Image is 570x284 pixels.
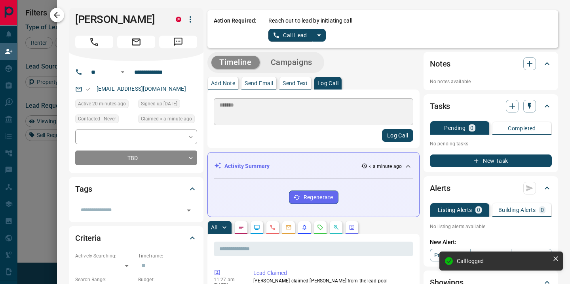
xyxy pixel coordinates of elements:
[477,207,480,213] p: 0
[444,125,465,131] p: Pending
[75,179,197,198] div: Tags
[75,229,197,248] div: Criteria
[211,225,217,230] p: All
[289,191,338,204] button: Regenerate
[430,54,552,73] div: Notes
[211,80,235,86] p: Add Note
[438,207,472,213] p: Listing Alerts
[382,129,413,142] button: Log Call
[75,151,197,165] div: TBD
[430,138,552,150] p: No pending tasks
[224,162,270,170] p: Activity Summary
[430,223,552,230] p: No listing alerts available
[253,269,410,277] p: Lead Claimed
[470,249,511,261] a: Condos
[214,277,241,282] p: 11:27 am
[183,205,194,216] button: Open
[117,36,155,48] span: Email
[176,17,181,22] div: property.ca
[430,97,552,116] div: Tasks
[317,80,338,86] p: Log Call
[285,224,292,231] svg: Emails
[238,224,244,231] svg: Notes
[301,224,308,231] svg: Listing Alerts
[97,86,186,92] a: [EMAIL_ADDRESS][DOMAIN_NAME]
[141,115,192,123] span: Claimed < a minute ago
[430,179,552,198] div: Alerts
[138,276,197,283] p: Budget:
[498,207,536,213] p: Building Alerts
[75,183,92,195] h2: Tags
[214,159,413,173] div: Activity Summary< a minute ago
[75,99,134,111] div: Mon Oct 13 2025
[118,67,127,77] button: Open
[268,29,326,42] div: split button
[430,238,552,246] p: New Alert:
[75,232,101,244] h2: Criteria
[369,163,402,170] p: < a minute ago
[430,154,552,167] button: New Task
[268,29,312,42] button: Call Lead
[78,100,126,108] span: Active 20 minutes ago
[138,114,197,126] div: Mon Oct 13 2025
[270,224,276,231] svg: Calls
[430,182,450,194] h2: Alerts
[138,252,197,259] p: Timeframe:
[75,13,164,26] h1: [PERSON_NAME]
[75,252,134,259] p: Actively Searching:
[268,17,352,25] p: Reach out to lead by initiating call
[85,86,91,92] svg: Email Valid
[457,258,549,264] div: Call logged
[333,224,339,231] svg: Opportunities
[138,99,197,111] div: Sat Sep 27 2025
[430,249,471,261] a: Property
[263,56,320,69] button: Campaigns
[349,224,355,231] svg: Agent Actions
[317,224,323,231] svg: Requests
[254,224,260,231] svg: Lead Browsing Activity
[430,78,552,85] p: No notes available
[211,56,260,69] button: Timeline
[470,125,473,131] p: 0
[541,207,544,213] p: 0
[511,249,552,261] a: Mr.Loft
[141,100,177,108] span: Signed up [DATE]
[283,80,308,86] p: Send Text
[508,126,536,131] p: Completed
[75,36,113,48] span: Call
[75,276,134,283] p: Search Range:
[430,100,450,112] h2: Tasks
[78,115,116,123] span: Contacted - Never
[159,36,197,48] span: Message
[430,57,450,70] h2: Notes
[214,17,256,42] p: Action Required:
[245,80,273,86] p: Send Email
